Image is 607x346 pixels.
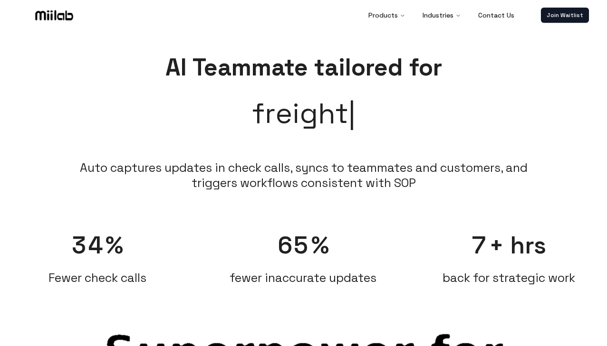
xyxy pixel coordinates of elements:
[471,6,522,25] a: Contact Us
[165,52,442,83] span: AI Teammate tailored for
[541,8,589,23] a: Join Waitlist
[71,160,536,190] li: Auto captures updates in check calls, syncs to teammates and customers, and triggers workflows co...
[252,92,356,135] span: freight
[33,8,75,22] img: Logo
[278,230,309,261] span: 65
[489,230,546,261] span: + hrs
[443,270,575,285] span: back for strategic work
[361,6,522,25] nav: Main
[361,6,413,25] button: Products
[230,270,376,285] span: fewer inaccurate updates
[72,230,104,261] span: 34
[472,230,488,261] span: 7
[415,6,469,25] button: Industries
[19,8,90,22] a: Logo
[311,230,329,261] span: %
[106,230,123,261] span: %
